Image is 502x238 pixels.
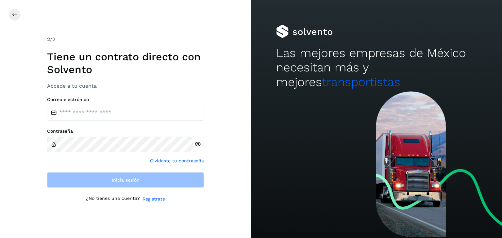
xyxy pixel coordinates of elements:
div: /2 [47,36,204,43]
button: Inicia sesión [47,172,204,188]
span: 2 [47,36,50,42]
span: Inicia sesión [112,178,140,182]
h3: Accede a tu cuenta [47,83,204,89]
label: Contraseña [47,128,204,134]
h1: Tiene un contrato directo con Solvento [47,51,204,76]
label: Correo electrónico [47,97,204,102]
p: ¿No tienes una cuenta? [86,196,140,202]
span: transportistas [322,75,400,89]
a: Regístrate [142,196,165,202]
h2: Las mejores empresas de México necesitan más y mejores [276,46,477,89]
a: Olvidaste tu contraseña [150,157,204,164]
